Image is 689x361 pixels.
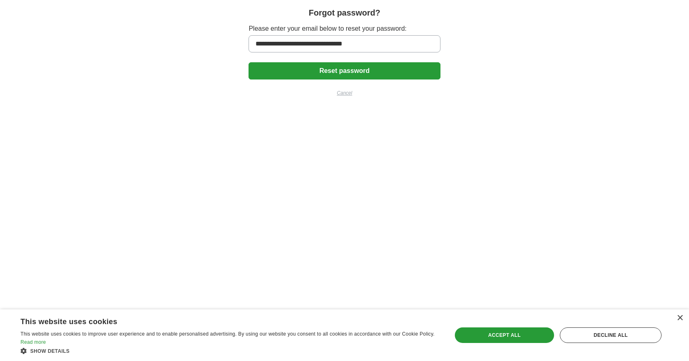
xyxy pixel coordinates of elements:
[249,62,440,79] button: Reset password
[677,315,683,321] div: Close
[21,347,439,355] div: Show details
[30,348,70,354] span: Show details
[249,89,440,97] a: Cancel
[21,339,46,345] a: Read more, opens a new window
[21,331,435,337] span: This website uses cookies to improve user experience and to enable personalised advertising. By u...
[249,24,440,34] label: Please enter your email below to reset your password:
[560,327,662,343] div: Decline all
[309,7,380,19] h1: Forgot password?
[455,327,554,343] div: Accept all
[21,314,419,327] div: This website uses cookies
